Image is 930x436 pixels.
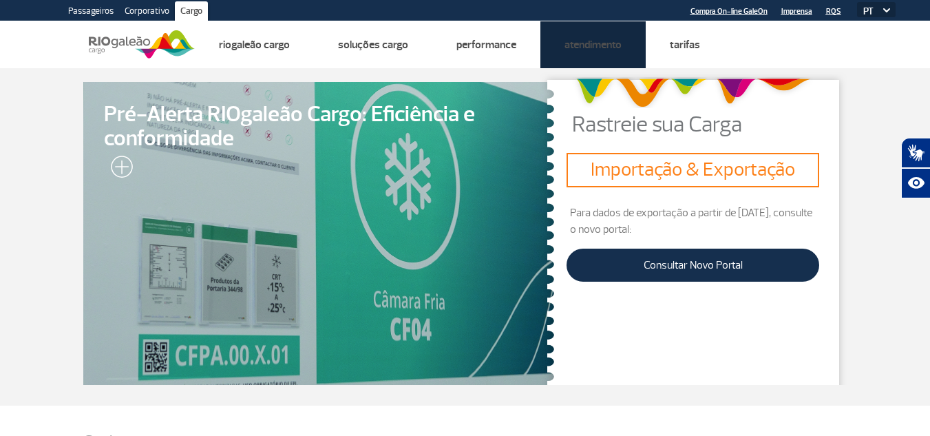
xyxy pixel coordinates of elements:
p: Rastreie sua Carga [572,114,847,136]
a: Consultar Novo Portal [567,249,819,282]
img: leia-mais [104,156,133,183]
button: Abrir tradutor de língua de sinais. [901,138,930,168]
a: Riogaleão Cargo [219,38,290,52]
h3: Importação & Exportação [572,158,814,182]
a: Tarifas [670,38,700,52]
span: Pré-Alerta RIOgaleão Cargo: Eficiência e conformidade [104,103,533,151]
a: Imprensa [781,7,812,16]
a: Pré-Alerta RIOgaleão Cargo: Eficiência e conformidade [83,82,554,385]
a: Compra On-line GaleOn [690,7,768,16]
a: Atendimento [564,38,622,52]
a: Soluções Cargo [338,38,408,52]
a: Cargo [175,1,208,23]
div: Plugin de acessibilidade da Hand Talk. [901,138,930,198]
a: RQS [826,7,841,16]
img: grafismo [571,72,815,114]
a: Corporativo [119,1,175,23]
p: Para dados de exportação a partir de [DATE], consulte o novo portal: [567,205,819,238]
button: Abrir recursos assistivos. [901,168,930,198]
a: Performance [456,38,516,52]
a: Passageiros [63,1,119,23]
